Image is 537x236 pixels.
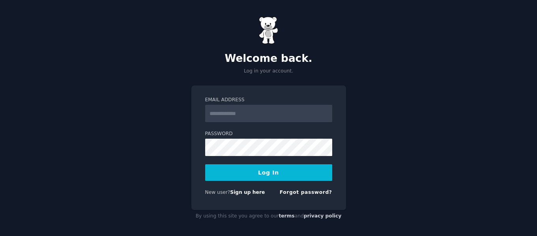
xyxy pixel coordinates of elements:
[259,17,279,44] img: Gummy Bear
[230,190,265,195] a: Sign up here
[191,52,346,65] h2: Welcome back.
[191,210,346,223] div: By using this site you agree to our and
[205,97,332,104] label: Email Address
[280,190,332,195] a: Forgot password?
[205,130,332,138] label: Password
[191,68,346,75] p: Log in your account.
[205,164,332,181] button: Log In
[205,190,230,195] span: New user?
[279,213,294,219] a: terms
[304,213,342,219] a: privacy policy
